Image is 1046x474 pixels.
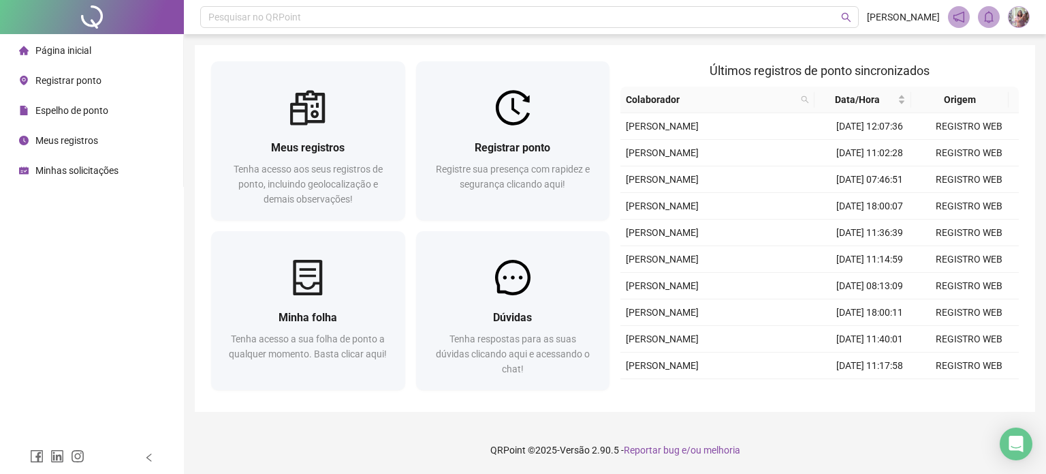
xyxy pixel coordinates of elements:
span: Página inicial [35,45,91,56]
span: [PERSON_NAME] [626,334,699,344]
td: [DATE] 11:40:01 [820,326,919,353]
td: [DATE] 07:30:48 [820,379,919,406]
img: 83939 [1009,7,1029,27]
td: [DATE] 12:07:36 [820,113,919,140]
span: instagram [71,449,84,463]
span: [PERSON_NAME] [867,10,940,25]
td: [DATE] 07:46:51 [820,166,919,193]
span: Espelho de ponto [35,105,108,116]
span: Meus registros [35,135,98,146]
span: Minhas solicitações [35,165,118,176]
span: search [798,89,812,110]
td: [DATE] 11:17:58 [820,353,919,379]
span: [PERSON_NAME] [626,280,699,291]
td: REGISTRO WEB [919,299,1019,326]
span: bell [983,11,995,23]
span: search [801,95,809,104]
td: [DATE] 08:13:09 [820,273,919,299]
td: [DATE] 11:36:39 [820,220,919,246]
span: [PERSON_NAME] [626,121,699,132]
span: Tenha acesso aos seus registros de ponto, incluindo geolocalização e demais observações! [234,164,383,205]
a: DúvidasTenha respostas para as suas dúvidas clicando aqui e acessando o chat! [416,231,610,390]
div: Open Intercom Messenger [1000,428,1032,460]
span: [PERSON_NAME] [626,174,699,185]
a: Minha folhaTenha acesso a sua folha de ponto a qualquer momento. Basta clicar aqui! [211,231,405,390]
a: Meus registrosTenha acesso aos seus registros de ponto, incluindo geolocalização e demais observa... [211,61,405,220]
td: REGISTRO WEB [919,113,1019,140]
th: Origem [911,87,1008,113]
span: Minha folha [279,311,337,324]
td: REGISTRO WEB [919,353,1019,379]
a: Registrar pontoRegistre sua presença com rapidez e segurança clicando aqui! [416,61,610,220]
td: [DATE] 11:02:28 [820,140,919,166]
td: REGISTRO WEB [919,326,1019,353]
td: REGISTRO WEB [919,220,1019,246]
span: Dúvidas [493,311,532,324]
td: REGISTRO WEB [919,166,1019,193]
span: Data/Hora [820,92,895,107]
span: Tenha acesso a sua folha de ponto a qualquer momento. Basta clicar aqui! [229,334,387,359]
span: facebook [30,449,44,463]
td: [DATE] 11:14:59 [820,246,919,273]
td: REGISTRO WEB [919,140,1019,166]
td: REGISTRO WEB [919,379,1019,406]
span: Versão [560,445,590,456]
span: home [19,46,29,55]
span: environment [19,76,29,85]
td: [DATE] 18:00:07 [820,193,919,220]
span: Tenha respostas para as suas dúvidas clicando aqui e acessando o chat! [436,334,590,374]
td: REGISTRO WEB [919,246,1019,273]
span: schedule [19,166,29,175]
footer: QRPoint © 2025 - 2.90.5 - [184,426,1046,474]
span: Reportar bug e/ou melhoria [624,445,740,456]
span: search [841,12,851,23]
span: Meus registros [271,141,345,154]
span: Registrar ponto [35,75,101,86]
span: file [19,106,29,115]
span: [PERSON_NAME] [626,201,699,211]
span: Últimos registros de ponto sincronizados [710,63,930,78]
span: clock-circle [19,136,29,145]
th: Data/Hora [814,87,911,113]
span: [PERSON_NAME] [626,147,699,158]
span: [PERSON_NAME] [626,360,699,371]
td: REGISTRO WEB [919,193,1019,220]
span: Registre sua presença com rapidez e segurança clicando aqui! [436,164,590,190]
td: REGISTRO WEB [919,273,1019,299]
span: linkedin [50,449,64,463]
td: [DATE] 18:00:11 [820,299,919,326]
span: Registrar ponto [475,141,550,154]
span: [PERSON_NAME] [626,307,699,318]
span: [PERSON_NAME] [626,254,699,265]
span: Colaborador [626,92,795,107]
span: [PERSON_NAME] [626,227,699,238]
span: left [144,453,154,462]
span: notification [953,11,965,23]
